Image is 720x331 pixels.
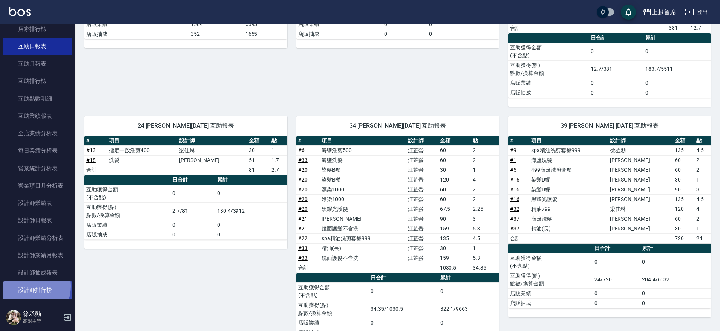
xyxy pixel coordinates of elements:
[529,165,608,175] td: 499海鹽洗剪套餐
[694,204,711,214] td: 4
[608,136,673,146] th: 設計師
[296,19,382,29] td: 店販業績
[244,29,287,39] td: 1655
[471,243,499,253] td: 1
[406,175,438,185] td: 江芷螢
[320,253,406,263] td: 鏡面護髮不含洗
[508,288,593,298] td: 店販業績
[3,20,72,38] a: 店家排行榜
[298,196,308,202] a: #20
[438,253,471,263] td: 159
[215,220,287,230] td: 0
[643,43,711,60] td: 0
[84,165,107,175] td: 合計
[689,23,711,33] td: 12.7
[510,177,519,183] a: #16
[508,298,593,308] td: 店販抽成
[107,145,177,155] td: 指定一般洗剪400
[270,145,287,155] td: 1
[508,33,711,98] table: a dense table
[438,282,499,300] td: 0
[320,214,406,224] td: [PERSON_NAME]
[517,122,702,130] span: 39 [PERSON_NAME] [DATE] 互助報表
[177,155,247,165] td: [PERSON_NAME]
[643,88,711,98] td: 0
[320,175,406,185] td: 染髮B餐
[673,185,694,194] td: 90
[694,136,711,146] th: 點
[694,145,711,155] td: 4.5
[3,299,72,316] a: 商品銷售排行榜
[508,88,589,98] td: 店販抽成
[608,214,673,224] td: [PERSON_NAME]
[508,136,529,146] th: #
[694,175,711,185] td: 1
[369,282,438,300] td: 0
[86,157,96,163] a: #18
[3,194,72,212] a: 設計師業績表
[508,136,711,244] table: a dense table
[508,271,593,288] td: 互助獲得(點) 點數/換算金額
[215,202,287,220] td: 130.4/3912
[643,60,711,78] td: 183.7/5511
[508,244,711,308] table: a dense table
[84,185,170,202] td: 互助獲得金額 (不含點)
[3,90,72,107] a: 互助點數明細
[529,214,608,224] td: 海鹽洗髮
[510,216,519,222] a: #37
[694,165,711,175] td: 2
[529,155,608,165] td: 海鹽洗髮
[471,233,499,243] td: 4.5
[608,185,673,194] td: [PERSON_NAME]
[406,253,438,263] td: 江芷螢
[320,136,406,146] th: 項目
[508,43,589,60] td: 互助獲得金額 (不含點)
[438,204,471,214] td: 67.5
[673,175,694,185] td: 30
[510,206,519,212] a: #32
[23,310,61,318] h5: 徐丞勛
[296,29,382,39] td: 店販抽成
[382,19,427,29] td: 0
[84,29,189,39] td: 店販抽成
[640,271,711,288] td: 204.4/6132
[529,185,608,194] td: 染髮D餐
[270,136,287,146] th: 點
[406,233,438,243] td: 江芷螢
[3,142,72,159] a: 每日業績分析表
[529,145,608,155] td: spa精油洗剪套餐999
[170,185,215,202] td: 0
[471,214,499,224] td: 3
[593,244,640,253] th: 日合計
[298,206,308,212] a: #20
[296,300,369,318] td: 互助獲得(點) 點數/換算金額
[438,165,471,175] td: 30
[643,33,711,43] th: 累計
[508,23,530,33] td: 合計
[694,155,711,165] td: 2
[529,224,608,233] td: 精油(長)
[667,23,689,33] td: 381
[593,271,640,288] td: 24/720
[673,233,694,243] td: 720
[296,136,320,146] th: #
[320,224,406,233] td: 鏡面護髮不含洗
[84,136,107,146] th: #
[406,155,438,165] td: 江芷螢
[3,281,72,299] a: 設計師排行榜
[369,273,438,283] th: 日合計
[177,136,247,146] th: 設計師
[694,185,711,194] td: 3
[438,224,471,233] td: 159
[593,253,640,271] td: 0
[406,136,438,146] th: 設計師
[298,147,305,153] a: #6
[589,60,643,78] td: 12.7/381
[471,155,499,165] td: 2
[438,145,471,155] td: 60
[529,136,608,146] th: 項目
[298,255,308,261] a: #33
[471,204,499,214] td: 2.25
[320,165,406,175] td: 染髮B餐
[438,318,499,328] td: 0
